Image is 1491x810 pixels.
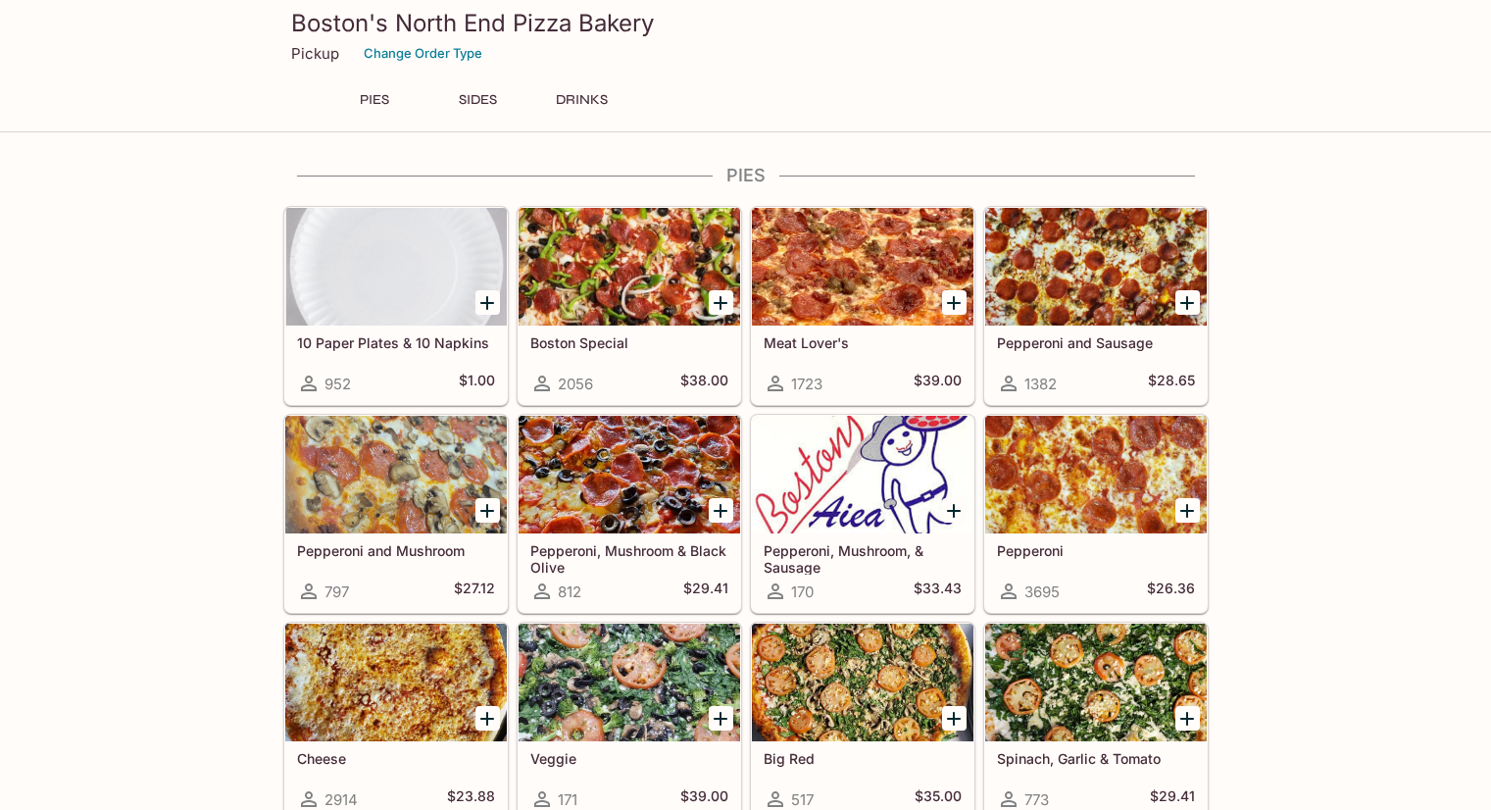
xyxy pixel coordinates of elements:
div: Pepperoni and Mushroom [285,416,507,533]
h5: Boston Special [530,334,728,351]
button: Add Pepperoni and Sausage [1175,290,1200,315]
a: Meat Lover's1723$39.00 [751,207,974,405]
h5: 10 Paper Plates & 10 Napkins [297,334,495,351]
button: Add Pepperoni [1175,498,1200,523]
h5: Big Red [764,750,962,767]
a: Pepperoni, Mushroom, & Sausage170$33.43 [751,415,974,613]
a: Boston Special2056$38.00 [518,207,741,405]
h5: Cheese [297,750,495,767]
button: Add Boston Special [709,290,733,315]
button: Add Pepperoni and Mushroom [475,498,500,523]
button: Add Spinach, Garlic & Tomato [1175,706,1200,731]
span: 1382 [1024,375,1057,393]
p: Pickup [291,44,339,63]
a: Pepperoni and Mushroom797$27.12 [284,415,508,613]
span: 170 [791,582,814,601]
h5: Spinach, Garlic & Tomato [997,750,1195,767]
h5: $28.65 [1148,372,1195,395]
h5: $38.00 [680,372,728,395]
div: 10 Paper Plates & 10 Napkins [285,208,507,326]
button: Change Order Type [355,38,491,69]
button: Add Big Red [942,706,967,731]
h3: Boston's North End Pizza Bakery [291,8,1201,38]
span: 797 [324,582,349,601]
button: Add Pepperoni, Mushroom & Black Olive [709,498,733,523]
a: 10 Paper Plates & 10 Napkins952$1.00 [284,207,508,405]
span: 3695 [1024,582,1060,601]
div: Pepperoni and Sausage [985,208,1207,326]
div: Pepperoni [985,416,1207,533]
h5: $39.00 [914,372,962,395]
span: 1723 [791,375,822,393]
h5: $27.12 [454,580,495,603]
button: Add Cheese [475,706,500,731]
span: 952 [324,375,351,393]
button: PIES [330,86,419,114]
button: Add Veggie [709,706,733,731]
h5: $26.36 [1147,580,1195,603]
a: Pepperoni3695$26.36 [984,415,1208,613]
h5: Pepperoni, Mushroom, & Sausage [764,542,962,575]
h5: Pepperoni and Mushroom [297,542,495,559]
h5: $29.41 [683,580,728,603]
div: Spinach, Garlic & Tomato [985,624,1207,741]
button: Add Pepperoni, Mushroom, & Sausage [942,498,967,523]
div: Pepperoni, Mushroom & Black Olive [519,416,740,533]
h5: Pepperoni [997,542,1195,559]
h4: PIES [283,165,1209,186]
span: 2914 [324,790,358,809]
div: Meat Lover's [752,208,973,326]
span: 2056 [558,375,593,393]
span: 171 [558,790,577,809]
h5: $33.43 [914,580,962,603]
a: Pepperoni and Sausage1382$28.65 [984,207,1208,405]
button: Add 10 Paper Plates & 10 Napkins [475,290,500,315]
h5: $1.00 [459,372,495,395]
h5: Meat Lover's [764,334,962,351]
span: 517 [791,790,814,809]
div: Veggie [519,624,740,741]
button: DRINKS [538,86,626,114]
h5: Veggie [530,750,728,767]
div: Boston Special [519,208,740,326]
button: SIDES [434,86,522,114]
h5: Pepperoni, Mushroom & Black Olive [530,542,728,575]
h5: Pepperoni and Sausage [997,334,1195,351]
div: Pepperoni, Mushroom, & Sausage [752,416,973,533]
button: Add Meat Lover's [942,290,967,315]
span: 773 [1024,790,1049,809]
span: 812 [558,582,581,601]
div: Big Red [752,624,973,741]
div: Cheese [285,624,507,741]
a: Pepperoni, Mushroom & Black Olive812$29.41 [518,415,741,613]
